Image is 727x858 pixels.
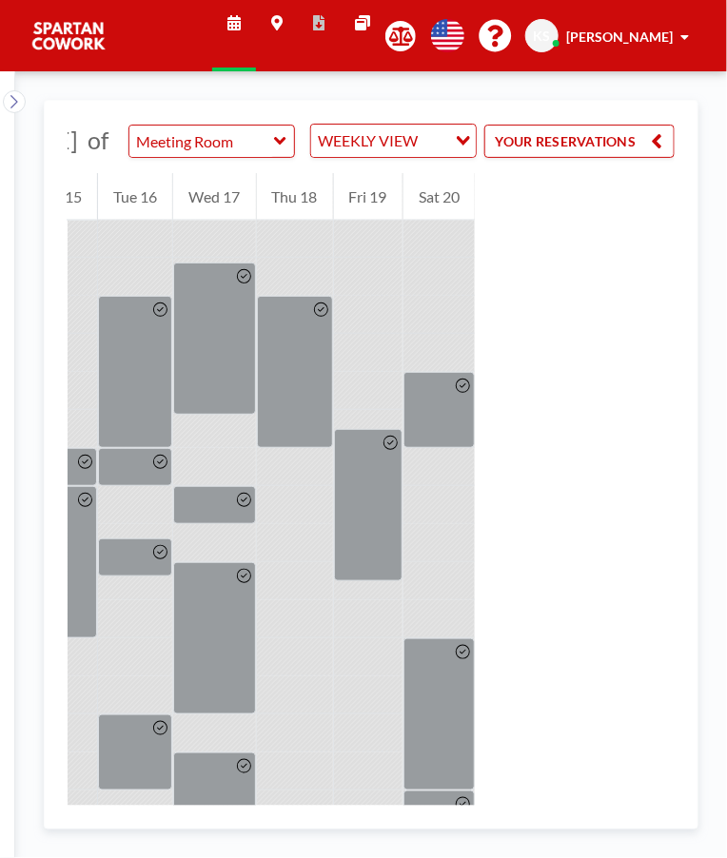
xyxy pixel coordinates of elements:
div: Fri 19 [334,173,403,221]
div: Thu 18 [257,173,333,221]
div: Tue 16 [98,173,172,221]
span: [PERSON_NAME] [566,29,673,45]
input: Search for option [424,128,444,153]
button: YOUR RESERVATIONS [484,125,675,158]
span: WEEKLY VIEW [315,128,422,153]
span: KS [534,28,551,45]
div: Search for option [311,125,476,157]
div: Sat 20 [403,173,475,221]
span: of [88,126,108,155]
div: Wed 17 [173,173,255,221]
input: Meeting Room [129,126,275,157]
img: organization-logo [30,17,107,55]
